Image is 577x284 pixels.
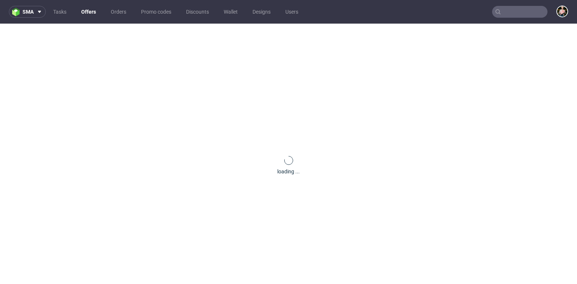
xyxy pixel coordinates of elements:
[137,6,176,18] a: Promo codes
[182,6,213,18] a: Discounts
[277,168,300,175] div: loading ...
[77,6,100,18] a: Offers
[281,6,303,18] a: Users
[9,6,46,18] button: sma
[12,8,23,16] img: logo
[106,6,131,18] a: Orders
[557,6,567,17] img: Marta Tomaszewska
[248,6,275,18] a: Designs
[219,6,242,18] a: Wallet
[49,6,71,18] a: Tasks
[23,9,34,14] span: sma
